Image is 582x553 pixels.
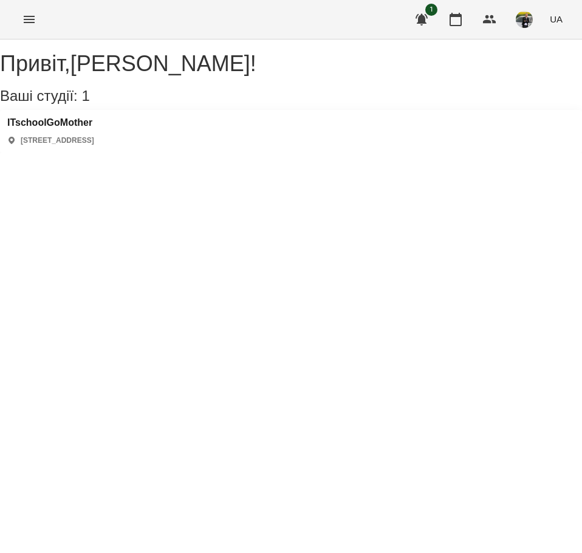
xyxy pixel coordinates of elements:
[7,117,94,128] a: ITschoolGoMother
[425,4,437,16] span: 1
[550,13,563,26] span: UA
[81,88,89,104] span: 1
[516,11,533,28] img: a92d573242819302f0c564e2a9a4b79e.jpg
[21,136,94,146] p: [STREET_ADDRESS]
[545,8,567,30] button: UA
[15,5,44,34] button: Menu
